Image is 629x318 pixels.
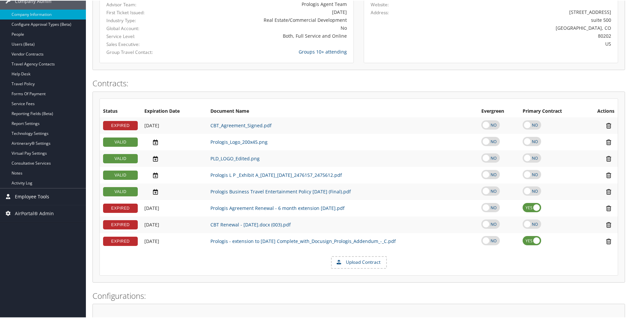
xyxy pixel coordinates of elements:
[433,24,611,31] div: [GEOGRAPHIC_DATA], CO
[144,205,204,211] div: Add/Edit Date
[103,203,138,212] div: EXPIRED
[92,77,625,88] h2: Contracts:
[190,8,347,15] div: [DATE]
[15,205,54,221] span: AirPortal® Admin
[603,188,614,195] i: Remove Contract
[603,204,614,211] i: Remove Contract
[478,105,520,117] th: Evergreen
[103,137,138,146] div: VALID
[603,237,614,244] i: Remove Contract
[103,120,138,130] div: EXPIRED
[144,237,159,244] span: [DATE]
[433,40,611,47] div: US
[144,155,204,162] div: Add/Edit Date
[106,9,180,15] label: First Ticket Issued:
[100,105,141,117] th: Status
[103,219,138,229] div: EXPIRED
[103,236,138,245] div: EXPIRED
[207,105,478,117] th: Document Name
[106,48,180,55] label: Group Travel Contact:
[210,188,351,194] a: Prologis Business Travel Entertainment Policy [DATE] (Final).pdf
[103,186,138,196] div: VALID
[92,290,625,301] h2: Configurations:
[433,32,611,39] div: 80202
[144,204,159,211] span: [DATE]
[371,1,389,7] label: Website:
[141,105,207,117] th: Expiration Date
[144,221,159,227] span: [DATE]
[210,237,396,244] a: Prologis - extension to [DATE] Complete_with_Docusign_Prologis_Addendum_-_C.pdf
[144,122,204,128] div: Add/Edit Date
[190,24,347,31] div: No
[433,16,611,23] div: suite 500
[106,32,180,39] label: Service Level:
[15,188,49,204] span: Employee Tools
[103,170,138,179] div: VALID
[603,221,614,228] i: Remove Contract
[210,171,342,178] a: Prologis L P _Exhibit A_[DATE]_[DATE]_2476157_2475612.pdf
[210,138,268,144] a: Prologis_Logo_200x45.png
[603,122,614,129] i: Remove Contract
[144,122,159,128] span: [DATE]
[210,204,345,211] a: Prologis Agreement Renewal - 6 month extension [DATE].pdf
[144,221,204,227] div: Add/Edit Date
[519,105,584,117] th: Primary Contract
[106,40,180,47] label: Sales Executive:
[584,105,618,117] th: Actions
[210,155,260,161] a: PLD_LOGO_Edited.png
[144,188,204,195] div: Add/Edit Date
[144,238,204,244] div: Add/Edit Date
[371,9,389,15] label: Address:
[190,16,347,23] div: Real Estate/Commercial Development
[299,48,347,54] a: Groups 10+ attending
[106,17,180,23] label: Industry Type:
[106,24,180,31] label: Global Account:
[144,171,204,178] div: Add/Edit Date
[190,32,347,39] div: Both, Full Service and Online
[603,155,614,162] i: Remove Contract
[603,171,614,178] i: Remove Contract
[106,1,180,7] label: Advisor Team:
[433,8,611,15] div: [STREET_ADDRESS]
[144,138,204,145] div: Add/Edit Date
[603,138,614,145] i: Remove Contract
[103,153,138,163] div: VALID
[332,256,386,267] label: Upload Contract
[210,122,272,128] a: CBT_Agreement_Signed.pdf
[210,221,291,227] a: CBT Renewal - [DATE].docx (003).pdf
